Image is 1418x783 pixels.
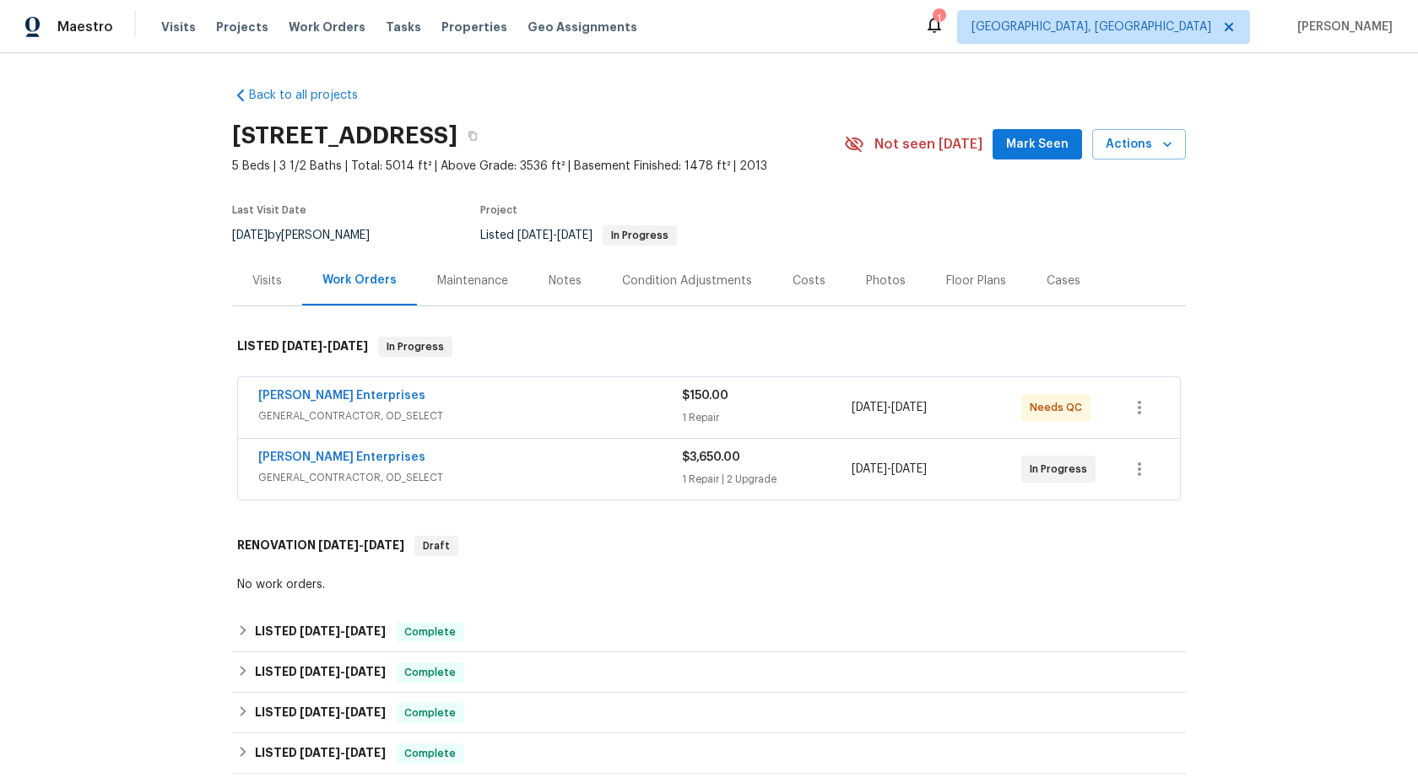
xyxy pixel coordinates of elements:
[232,229,268,241] span: [DATE]
[300,625,386,637] span: -
[441,19,507,35] span: Properties
[891,402,927,413] span: [DATE]
[282,340,322,352] span: [DATE]
[364,539,404,551] span: [DATE]
[682,471,852,488] div: 1 Repair | 2 Upgrade
[933,10,944,27] div: 1
[255,622,386,642] h6: LISTED
[300,625,340,637] span: [DATE]
[416,537,457,554] span: Draft
[232,612,1186,652] div: LISTED [DATE]-[DATE]Complete
[604,230,675,240] span: In Progress
[874,136,982,153] span: Not seen [DATE]
[1092,129,1186,160] button: Actions
[852,399,927,416] span: -
[237,576,1181,593] div: No work orders.
[232,652,1186,693] div: LISTED [DATE]-[DATE]Complete
[300,666,386,678] span: -
[480,229,677,241] span: Listed
[237,337,368,357] h6: LISTED
[258,451,425,463] a: [PERSON_NAME] Enterprises
[232,205,306,215] span: Last Visit Date
[549,273,582,289] div: Notes
[437,273,508,289] div: Maintenance
[398,705,463,721] span: Complete
[255,662,386,683] h6: LISTED
[1106,134,1172,155] span: Actions
[852,463,887,475] span: [DATE]
[232,87,394,104] a: Back to all projects
[345,666,386,678] span: [DATE]
[1006,134,1069,155] span: Mark Seen
[866,273,906,289] div: Photos
[57,19,113,35] span: Maestro
[793,273,825,289] div: Costs
[300,747,340,759] span: [DATE]
[318,539,359,551] span: [DATE]
[161,19,196,35] span: Visits
[300,706,386,718] span: -
[258,408,682,424] span: GENERAL_CONTRACTOR, OD_SELECT
[1030,399,1089,416] span: Needs QC
[289,19,365,35] span: Work Orders
[232,225,390,246] div: by [PERSON_NAME]
[232,693,1186,733] div: LISTED [DATE]-[DATE]Complete
[398,664,463,681] span: Complete
[682,390,728,402] span: $150.00
[252,273,282,289] div: Visits
[216,19,268,35] span: Projects
[971,19,1211,35] span: [GEOGRAPHIC_DATA], [GEOGRAPHIC_DATA]
[528,19,637,35] span: Geo Assignments
[258,469,682,486] span: GENERAL_CONTRACTOR, OD_SELECT
[327,340,368,352] span: [DATE]
[891,463,927,475] span: [DATE]
[345,747,386,759] span: [DATE]
[255,743,386,764] h6: LISTED
[300,706,340,718] span: [DATE]
[480,205,517,215] span: Project
[300,666,340,678] span: [DATE]
[1030,461,1094,478] span: In Progress
[255,703,386,723] h6: LISTED
[386,21,421,33] span: Tasks
[300,747,386,759] span: -
[457,121,488,151] button: Copy Address
[622,273,752,289] div: Condition Adjustments
[682,409,852,426] div: 1 Repair
[398,745,463,762] span: Complete
[345,625,386,637] span: [DATE]
[517,229,593,241] span: -
[1291,19,1393,35] span: [PERSON_NAME]
[380,338,451,355] span: In Progress
[993,129,1082,160] button: Mark Seen
[398,624,463,640] span: Complete
[1047,273,1080,289] div: Cases
[946,273,1006,289] div: Floor Plans
[345,706,386,718] span: [DATE]
[852,461,927,478] span: -
[258,390,425,402] a: [PERSON_NAME] Enterprises
[237,536,404,556] h6: RENOVATION
[232,519,1186,573] div: RENOVATION [DATE]-[DATE]Draft
[682,451,740,463] span: $3,650.00
[322,272,397,289] div: Work Orders
[232,733,1186,774] div: LISTED [DATE]-[DATE]Complete
[557,229,593,241] span: [DATE]
[852,402,887,413] span: [DATE]
[282,340,368,352] span: -
[232,158,844,175] span: 5 Beds | 3 1/2 Baths | Total: 5014 ft² | Above Grade: 3536 ft² | Basement Finished: 1478 ft² | 2013
[318,539,404,551] span: -
[232,127,457,144] h2: [STREET_ADDRESS]
[517,229,553,241] span: [DATE]
[232,320,1186,374] div: LISTED [DATE]-[DATE]In Progress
